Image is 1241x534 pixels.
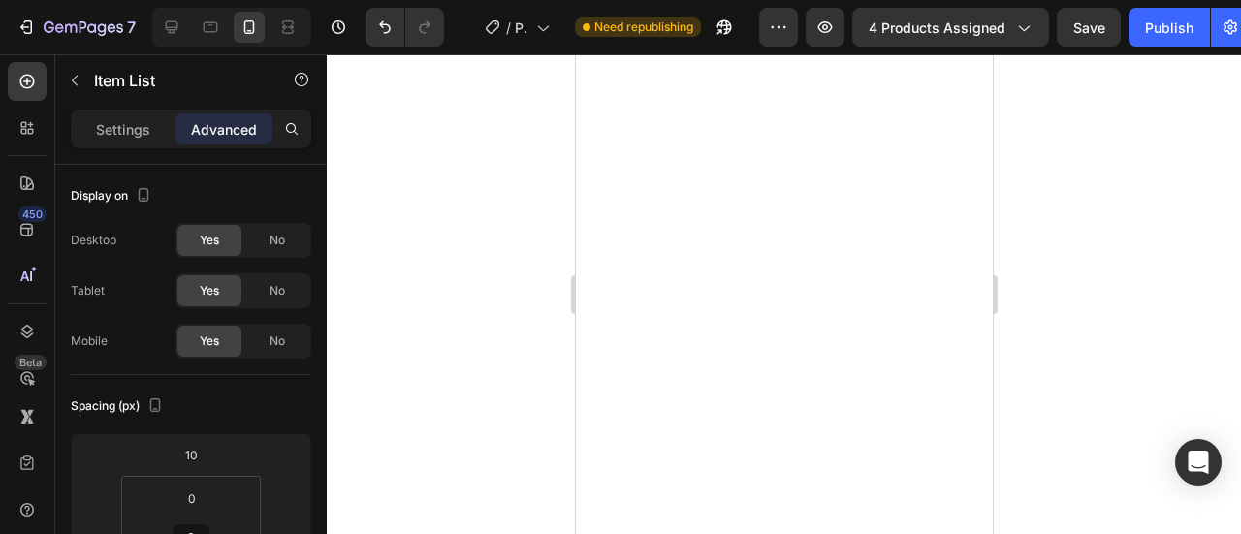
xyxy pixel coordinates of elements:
[1129,8,1210,47] button: Publish
[71,332,108,350] div: Mobile
[1145,17,1193,38] div: Publish
[127,16,136,39] p: 7
[200,332,219,350] span: Yes
[852,8,1049,47] button: 4 products assigned
[15,355,47,370] div: Beta
[173,484,211,513] input: 0px
[515,17,528,38] span: Product Page - [DATE] 00:42:06
[869,17,1005,38] span: 4 products assigned
[594,18,693,36] span: Need republishing
[96,119,150,140] p: Settings
[18,206,47,222] div: 450
[270,282,285,299] span: No
[366,8,444,47] div: Undo/Redo
[1073,19,1105,36] span: Save
[270,232,285,249] span: No
[191,119,257,140] p: Advanced
[1175,439,1222,486] div: Open Intercom Messenger
[71,183,155,209] div: Display on
[71,393,167,420] div: Spacing (px)
[172,440,210,469] input: 10
[8,8,144,47] button: 7
[94,69,259,92] p: Item List
[506,17,511,38] span: /
[71,232,116,249] div: Desktop
[200,282,219,299] span: Yes
[71,282,105,299] div: Tablet
[200,232,219,249] span: Yes
[576,54,993,534] iframe: Design area
[1057,8,1121,47] button: Save
[270,332,285,350] span: No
